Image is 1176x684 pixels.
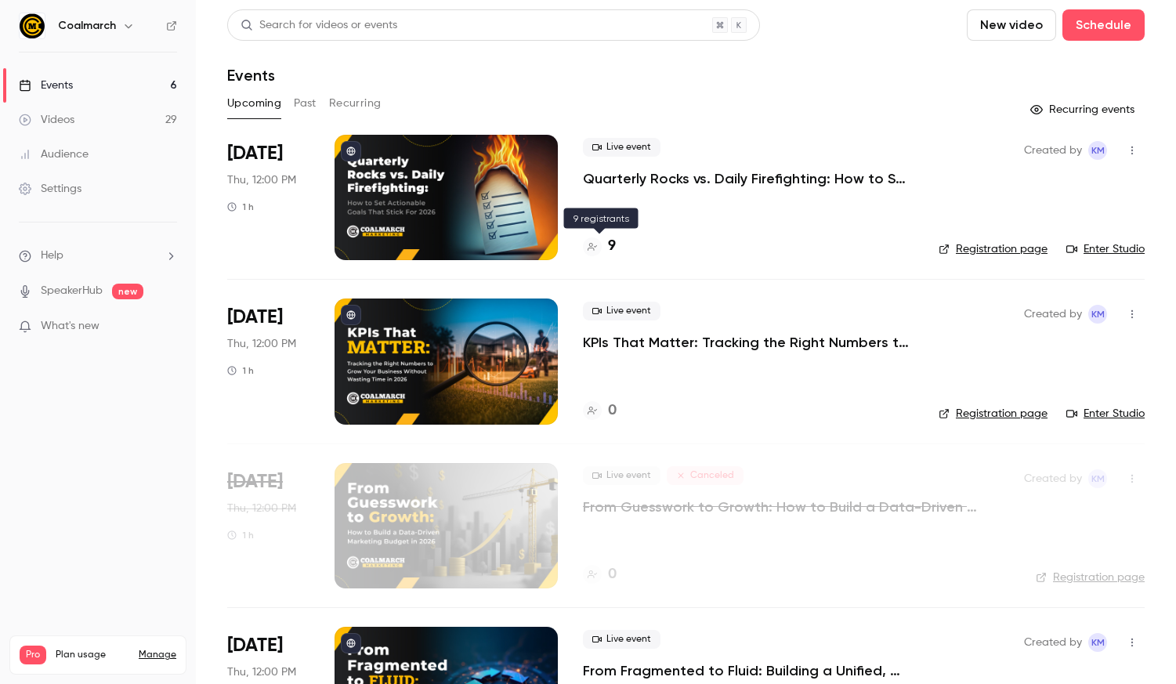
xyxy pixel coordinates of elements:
[227,469,283,494] span: [DATE]
[1024,633,1082,652] span: Created by
[608,564,617,585] h4: 0
[583,661,914,680] a: From Fragmented to Fluid: Building a Unified, Holistic Marketing Strategy in [DATE]
[608,400,617,422] h4: 0
[41,283,103,299] a: SpeakerHub
[41,248,63,264] span: Help
[227,633,283,658] span: [DATE]
[20,13,45,38] img: Coalmarch
[19,248,177,264] li: help-dropdown-opener
[58,18,116,34] h6: Coalmarch
[1062,9,1145,41] button: Schedule
[1024,305,1082,324] span: Created by
[583,138,660,157] span: Live event
[583,498,999,516] a: From Guesswork to Growth: How to Build a Data-Driven Marketing Budget in [DATE]
[56,649,129,661] span: Plan usage
[1023,97,1145,122] button: Recurring events
[583,169,914,188] a: Quarterly Rocks vs. Daily Firefighting: How to Set Actionable Goals That Stick For 2026
[583,466,660,485] span: Live event
[19,78,73,93] div: Events
[227,172,296,188] span: Thu, 12:00 PM
[41,318,100,335] span: What's new
[227,91,281,116] button: Upcoming
[939,241,1048,257] a: Registration page
[1088,469,1107,488] span: Katie McCaskill
[112,284,143,299] span: new
[227,141,283,166] span: [DATE]
[294,91,317,116] button: Past
[227,529,254,541] div: 1 h
[583,564,617,585] a: 0
[19,147,89,162] div: Audience
[227,201,254,213] div: 1 h
[1088,633,1107,652] span: Katie McCaskill
[227,299,309,424] div: Oct 2 Thu, 12:00 PM (America/New York)
[227,305,283,330] span: [DATE]
[667,466,744,485] span: Canceled
[139,649,176,661] a: Manage
[1091,141,1105,160] span: KM
[1066,406,1145,422] a: Enter Studio
[1091,633,1105,652] span: KM
[1088,141,1107,160] span: Katie McCaskill
[583,630,660,649] span: Live event
[1088,305,1107,324] span: Katie McCaskill
[19,112,74,128] div: Videos
[19,181,81,197] div: Settings
[1036,570,1145,585] a: Registration page
[1024,469,1082,488] span: Created by
[608,236,616,257] h4: 9
[583,400,617,422] a: 0
[227,463,309,588] div: Oct 16 Thu, 12:00 PM (America/New York)
[1091,305,1105,324] span: KM
[227,501,296,516] span: Thu, 12:00 PM
[583,333,914,352] a: KPIs That Matter: Tracking the Right Numbers to Grow Your Business Without Wasting Time in [DATE]
[20,646,46,664] span: Pro
[1024,141,1082,160] span: Created by
[227,135,309,260] div: Sep 18 Thu, 12:00 PM (America/New York)
[227,66,275,85] h1: Events
[329,91,382,116] button: Recurring
[939,406,1048,422] a: Registration page
[1066,241,1145,257] a: Enter Studio
[967,9,1056,41] button: New video
[583,236,616,257] a: 9
[227,364,254,377] div: 1 h
[1091,469,1105,488] span: KM
[227,664,296,680] span: Thu, 12:00 PM
[241,17,397,34] div: Search for videos or events
[583,302,660,320] span: Live event
[227,336,296,352] span: Thu, 12:00 PM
